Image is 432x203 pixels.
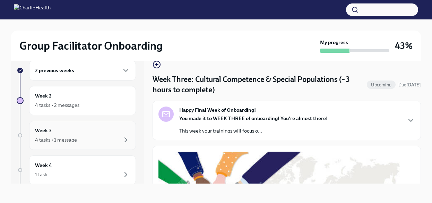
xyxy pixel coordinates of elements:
div: 4 tasks • 2 messages [35,102,79,109]
p: This week your trainings will focus o... [179,127,328,134]
a: Week 34 tasks • 1 message [17,121,136,150]
h2: Group Facilitator Onboarding [19,39,163,53]
h3: 43% [395,40,413,52]
span: Upcoming [367,82,396,87]
h6: Week 4 [35,161,52,169]
div: 4 tasks • 1 message [35,136,77,143]
div: 2 previous weeks [29,60,136,81]
h6: Week 3 [35,127,52,134]
strong: Happy Final Week of Onboarding! [179,107,256,113]
h4: Week Three: Cultural Competence & Special Populations (~3 hours to complete) [153,74,364,95]
span: September 23rd, 2025 10:00 [398,82,421,88]
h6: 2 previous weeks [35,67,74,74]
img: CharlieHealth [14,4,51,15]
span: Due [398,82,421,87]
strong: My progress [320,39,348,46]
strong: [DATE] [406,82,421,87]
a: Week 41 task [17,155,136,185]
strong: You made it to WEEK THREE of onboarding! You're almost there! [179,115,328,121]
div: 1 task [35,171,47,178]
h6: Week 2 [35,92,52,100]
a: Week 24 tasks • 2 messages [17,86,136,115]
